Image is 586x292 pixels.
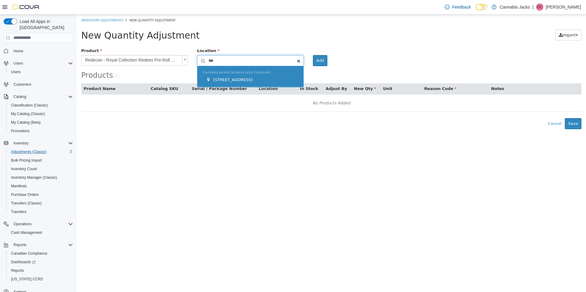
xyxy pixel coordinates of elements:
[11,93,29,100] button: Catalog
[13,222,32,226] span: Operations
[11,220,34,228] button: Operations
[9,148,49,155] a: Adjustments (Classic)
[6,148,75,156] button: Adjustments (Classic)
[11,69,21,74] span: Users
[9,119,43,126] a: My Catalog (Beta)
[1,139,75,148] button: Inventory
[13,94,26,99] span: Catalog
[11,149,47,154] span: Adjustments (Classic)
[6,208,75,216] button: Transfers
[5,3,47,8] a: Inventory Adjustments
[6,156,75,165] button: Bulk Pricing Import
[6,228,75,237] button: Cash Management
[13,82,31,87] span: Customers
[6,249,75,258] button: Canadian Compliance
[13,242,26,247] span: Reports
[9,250,73,257] span: Canadian Compliance
[11,129,30,133] span: Promotions
[537,3,542,11] span: CC
[9,110,48,118] a: My Catalog (Classic)
[532,3,534,11] p: |
[486,18,499,23] span: Import
[136,63,176,67] span: [STREET_ADDRESS]
[9,127,32,135] a: Promotions
[11,175,57,180] span: Inventory Manager (Classic)
[5,40,111,51] a: Redecan - Royal Collection Redees Pre-Roll (King Pack) - Blend - 70x0.4g
[9,165,73,173] span: Inventory Count
[120,34,143,38] span: Location
[7,71,40,77] button: Product Name
[6,68,75,76] button: Users
[11,220,73,228] span: Operations
[6,110,75,118] button: My Catalog (Classic)
[415,71,429,77] button: Notes
[5,15,123,26] span: New Quantity Adjustment
[468,103,488,114] button: Cancel
[9,84,501,93] div: No Products Added
[6,101,75,110] button: Classification (Classic)
[277,72,300,76] span: New Qty
[74,71,103,77] button: Catalog SKU
[9,157,73,164] span: Bulk Pricing Import
[11,260,36,264] span: Dashboards
[11,140,73,147] span: Inventory
[6,182,75,190] button: Manifests
[5,34,25,38] span: Product
[9,182,29,190] a: Manifests
[476,4,489,10] input: Dark Mode
[11,81,34,88] a: Customers
[11,241,29,249] button: Reports
[249,71,272,77] button: Adjust By
[11,47,73,55] span: Home
[6,127,75,135] button: Promotions
[9,267,73,274] span: Reports
[11,184,27,189] span: Manifests
[348,72,380,76] span: Reason Code
[11,60,25,67] button: Users
[452,4,471,10] span: Feedback
[9,191,73,198] span: Purchase Orders
[11,80,73,88] span: Customers
[9,258,38,266] a: Dashboards
[488,103,505,114] button: Save
[9,68,23,76] a: Users
[1,241,75,249] button: Reports
[17,18,73,31] span: Load All Apps in [GEOGRAPHIC_DATA]
[53,3,99,8] span: New Quantity Adjustment
[9,191,41,198] a: Purchase Orders
[11,93,73,100] span: Catalog
[11,192,39,197] span: Purchase Orders
[9,258,73,266] span: Dashboards
[500,3,530,11] p: Cannabis Jacks
[9,200,44,207] a: Transfers (Classic)
[223,71,243,77] button: In Stock
[12,4,40,10] img: Cova
[11,230,42,235] span: Cash Management
[5,56,36,65] span: Products
[9,119,73,126] span: My Catalog (Beta)
[9,102,73,109] span: Classification (Classic)
[1,47,75,55] button: Home
[13,49,23,54] span: Home
[536,3,543,11] div: Corey Casola
[11,268,24,273] span: Reports
[1,92,75,101] button: Catalog
[9,208,29,215] a: Transfers
[6,173,75,182] button: Inventory Manager (Classic)
[5,41,103,51] span: Redecan - Royal Collection Redees Pre-Roll (King Pack) - Blend - 70x0.4g
[236,40,251,51] button: Add
[479,15,505,26] button: Import
[182,71,202,77] button: Location
[1,59,75,68] button: Users
[9,148,73,155] span: Adjustments (Classic)
[11,158,42,163] span: Bulk Pricing Import
[11,60,73,67] span: Users
[6,190,75,199] button: Purchase Orders
[1,220,75,228] button: Operations
[11,251,47,256] span: Canadian Compliance
[9,165,40,173] a: Inventory Count
[6,199,75,208] button: Transfers (Classic)
[9,275,45,283] a: [US_STATE] CCRS
[9,229,73,236] span: Cash Management
[9,174,73,181] span: Inventory Manager (Classic)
